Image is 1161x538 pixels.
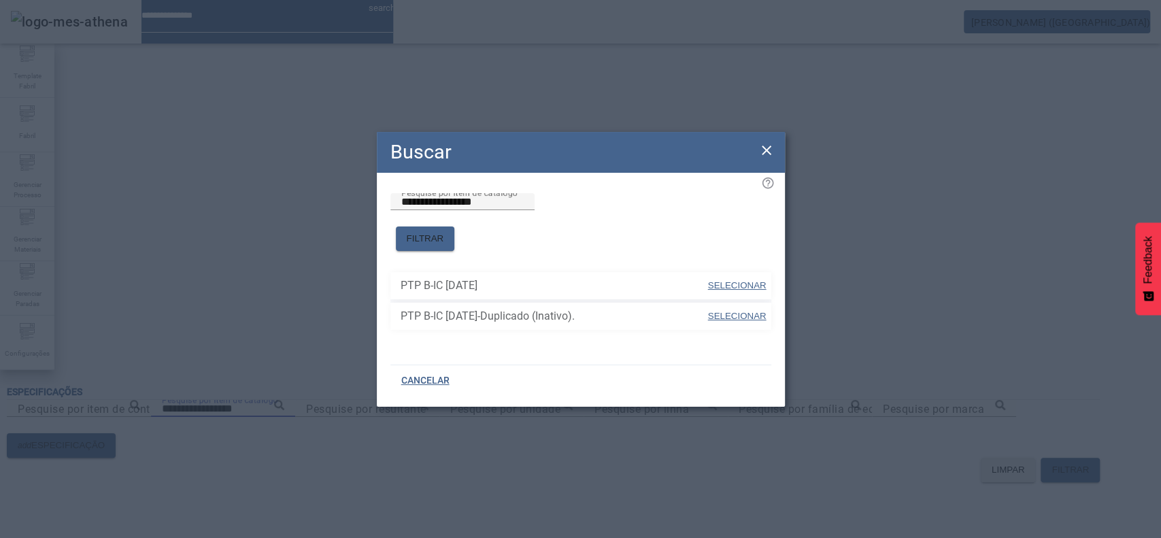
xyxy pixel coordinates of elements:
button: CANCELAR [390,369,460,393]
span: PTP B-IC [DATE] [401,278,707,294]
button: SELECIONAR [706,304,767,329]
button: Feedback - Mostrar pesquisa [1135,222,1161,315]
button: SELECIONAR [706,273,767,298]
span: FILTRAR [407,232,444,246]
span: PTP B-IC [DATE]-Duplicado (Inativo). [401,308,707,324]
span: SELECIONAR [708,280,767,290]
span: SELECIONAR [708,311,767,321]
h2: Buscar [390,137,452,167]
span: CANCELAR [401,374,450,388]
button: FILTRAR [396,226,455,251]
mat-label: Pesquise por item de catálogo [401,188,518,197]
span: Feedback [1142,236,1154,284]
